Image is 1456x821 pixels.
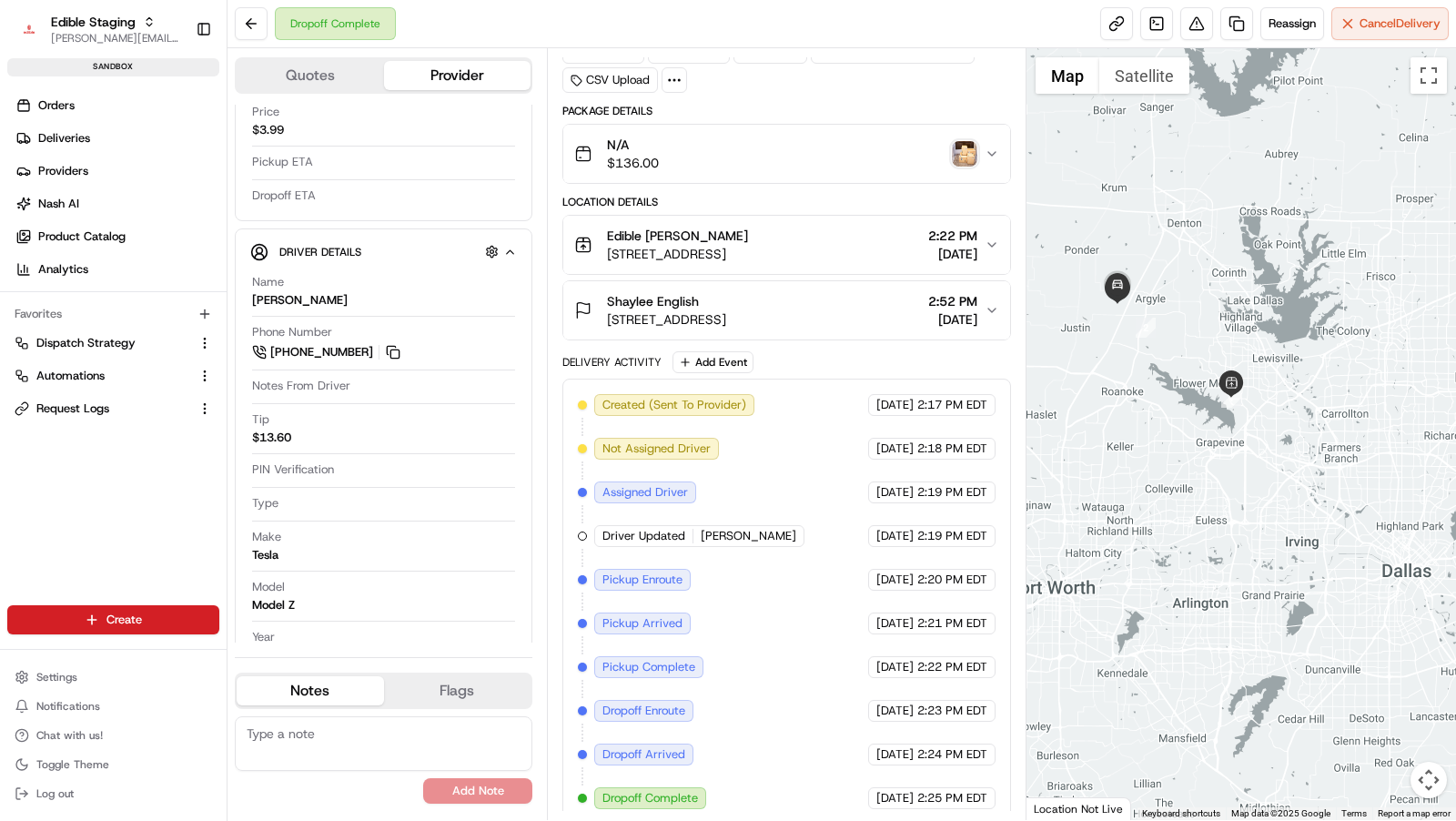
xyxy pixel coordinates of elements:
[252,411,269,428] span: Tip
[18,264,47,293] img: Brittany Newman
[917,790,987,806] span: 2:25 PM EDT
[237,61,384,90] button: Quotes
[11,399,147,431] a: 📗Knowledge Base
[18,173,51,206] img: 1736555255976-a54dd68f-1ca7-489b-9aae-adbdc363a1c4
[38,163,88,179] span: Providers
[562,195,1011,209] div: Location Details
[917,528,987,544] span: 2:19 PM EDT
[36,728,103,743] span: Chat with us!
[7,255,227,284] a: Analytics
[1360,15,1441,32] span: Cancel Delivery
[602,790,698,806] span: Dropoff Complete
[51,31,181,46] span: [PERSON_NAME][EMAIL_ADDRESS][DOMAIN_NAME]
[15,368,190,384] a: Automations
[602,615,682,632] span: Pickup Arrived
[1410,57,1447,94] button: Toggle fullscreen view
[7,781,219,806] button: Log out
[151,330,157,345] span: •
[562,104,1011,118] div: Package Details
[82,173,298,191] div: Start new chat
[36,670,77,684] span: Settings
[15,335,190,351] a: Dispatch Strategy
[252,461,334,478] span: PIN Verification
[917,441,987,457] span: 2:18 PM EDT
[250,237,517,267] button: Driver Details
[282,232,331,254] button: See all
[252,529,281,545] span: Make
[161,281,198,296] span: [DATE]
[917,659,987,675] span: 2:22 PM EDT
[876,703,914,719] span: [DATE]
[7,694,219,719] button: Notifications
[602,441,711,457] span: Not Assigned Driver
[876,746,914,763] span: [DATE]
[1269,15,1316,32] span: Reassign
[1410,762,1447,798] button: Map camera controls
[384,676,531,705] button: Flags
[252,547,278,563] div: Tesla
[252,378,350,394] span: Notes From Driver
[1142,807,1220,820] button: Keyboard shortcuts
[36,786,74,801] span: Log out
[563,216,1010,274] button: Edible [PERSON_NAME][STREET_ADDRESS]2:22 PM[DATE]
[1136,318,1156,338] div: 2
[876,441,914,457] span: [DATE]
[602,572,682,588] span: Pickup Enroute
[607,245,748,263] span: [STREET_ADDRESS]
[607,154,659,172] span: $136.00
[562,67,658,93] div: CSV Upload
[917,572,987,588] span: 2:20 PM EDT
[876,397,914,413] span: [DATE]
[252,188,316,204] span: Dropoff ETA
[7,752,219,777] button: Toggle Theme
[51,13,136,31] button: Edible Staging
[161,330,198,345] span: [DATE]
[1378,808,1451,818] a: Report a map error
[18,72,331,101] p: Welcome 👋
[36,368,105,384] span: Automations
[18,313,47,342] img: Brittany Newman
[563,281,1010,340] button: Shaylee English[STREET_ADDRESS]2:52 PM[DATE]
[952,141,977,167] button: photo_proof_of_delivery image
[252,597,295,613] div: Model Z
[252,104,279,120] span: Price
[602,659,695,675] span: Pickup Complete
[1026,797,1131,820] div: Location Not Live
[602,484,688,501] span: Assigned Driver
[38,261,88,278] span: Analytics
[876,572,914,588] span: [DATE]
[38,97,75,114] span: Orders
[563,125,1010,183] button: N/A$136.00photo_proof_of_delivery image
[562,355,662,370] div: Delivery Activity
[7,7,188,51] button: Edible StagingEdible Staging[PERSON_NAME][EMAIL_ADDRESS][DOMAIN_NAME]
[270,344,373,360] span: [PHONE_NUMBER]
[1099,57,1189,94] button: Show satellite imagery
[279,245,361,259] span: Driver Details
[917,397,987,413] span: 2:17 PM EDT
[38,130,90,147] span: Deliveries
[15,15,44,44] img: Edible Staging
[252,342,403,362] a: [PHONE_NUMBER]
[56,330,147,345] span: [PERSON_NAME]
[252,495,278,512] span: Type
[38,228,126,245] span: Product Catalog
[701,528,796,544] span: [PERSON_NAME]
[917,484,987,501] span: 2:19 PM EDT
[181,451,220,464] span: Pylon
[1331,7,1449,40] button: CancelDelivery
[252,579,285,595] span: Model
[252,274,284,290] span: Name
[147,399,299,431] a: 💻API Documentation
[106,612,142,628] span: Create
[7,664,219,690] button: Settings
[876,615,914,632] span: [DATE]
[7,361,219,390] button: Automations
[151,281,157,296] span: •
[7,299,219,329] div: Favorites
[1031,796,1091,820] img: Google
[252,154,313,170] span: Pickup ETA
[1260,7,1324,40] button: Reassign
[928,227,977,245] span: 2:22 PM
[876,790,914,806] span: [DATE]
